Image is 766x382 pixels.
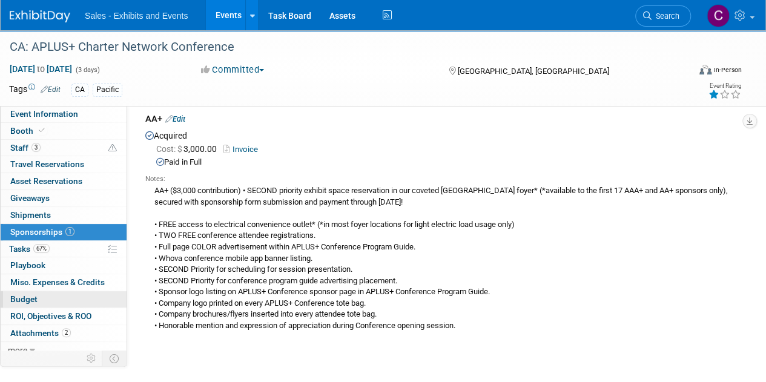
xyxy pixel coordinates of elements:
a: Sponsorships1 [1,224,127,240]
a: Tasks67% [1,241,127,257]
a: Shipments [1,207,127,223]
div: Notes: [145,174,733,184]
a: Edit [165,114,185,123]
a: Booth [1,123,127,139]
a: ROI, Objectives & ROO [1,308,127,324]
div: In-Person [713,65,742,74]
a: Giveaways [1,190,127,206]
a: Event Information [1,106,127,122]
img: Format-Inperson.png [699,65,712,74]
div: Event Rating [708,83,741,89]
span: Staff [10,143,41,153]
span: 3 [31,143,41,152]
a: Playbook [1,257,127,274]
a: Edit [41,85,61,94]
span: to [35,64,47,74]
span: Tasks [9,244,50,254]
a: Staff3 [1,140,127,156]
a: Attachments2 [1,325,127,341]
span: Playbook [10,260,45,270]
span: [DATE] [DATE] [9,64,73,74]
td: Tags [9,83,61,97]
a: Travel Reservations [1,156,127,173]
span: 2 [62,328,71,337]
span: ROI, Objectives & ROO [10,311,91,321]
img: Christine Lurz [707,4,730,27]
span: Sponsorships [10,227,74,237]
i: Booth reservation complete [39,127,45,134]
div: Acquired [145,128,733,335]
div: AA+ [145,113,733,128]
span: Giveaways [10,193,50,203]
span: [GEOGRAPHIC_DATA], [GEOGRAPHIC_DATA] [457,67,609,76]
a: Asset Reservations [1,173,127,189]
span: Asset Reservations [10,176,82,186]
span: Shipments [10,210,51,220]
span: Budget [10,294,38,304]
span: Misc. Expenses & Credits [10,277,105,287]
span: Search [652,12,679,21]
td: Toggle Event Tabs [102,351,127,366]
span: 67% [33,244,50,253]
span: more [8,345,27,355]
a: Budget [1,291,127,308]
a: Invoice [223,145,263,154]
span: 3,000.00 [156,144,222,154]
span: Attachments [10,328,71,338]
span: 1 [65,227,74,236]
img: ExhibitDay [10,10,70,22]
div: AA+ ($3,000 contribution) • SECOND priority exhibit space reservation in our coveted [GEOGRAPHIC_... [145,184,733,332]
div: Paid in Full [156,157,733,168]
span: Event Information [10,109,78,119]
span: Booth [10,126,47,136]
span: Sales - Exhibits and Events [85,11,188,21]
div: Event Format [635,63,742,81]
div: CA: APLUS+ Charter Network Conference [5,36,679,58]
button: Committed [197,64,269,76]
span: Potential Scheduling Conflict -- at least one attendee is tagged in another overlapping event. [108,143,117,154]
a: Search [635,5,691,27]
a: Misc. Expenses & Credits [1,274,127,291]
td: Personalize Event Tab Strip [81,351,102,366]
div: Pacific [93,84,122,96]
span: Cost: $ [156,144,183,154]
span: Travel Reservations [10,159,84,169]
span: (3 days) [74,66,100,74]
div: CA [71,84,88,96]
a: more [1,342,127,358]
